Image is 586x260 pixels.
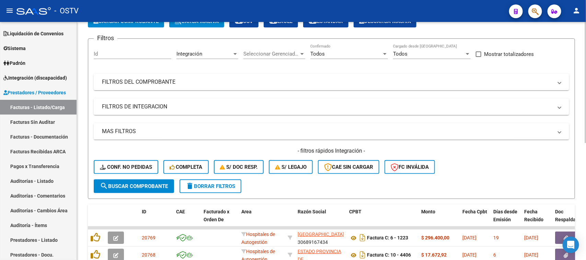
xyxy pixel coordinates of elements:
span: Conf. no pedidas [100,164,152,170]
span: Seleccionar Gerenciador [243,51,299,57]
mat-expansion-panel-header: FILTROS DE INTEGRACION [94,98,569,115]
span: Mostrar totalizadores [484,50,534,58]
span: Razón Social [298,209,326,214]
span: 20768 [142,252,156,258]
span: Fecha Cpbt [462,209,487,214]
span: CPBT [349,209,361,214]
span: [GEOGRAPHIC_DATA] [298,232,344,237]
button: FC Inválida [384,160,435,174]
mat-icon: person [572,7,581,15]
span: Hospitales de Autogestión [241,232,275,245]
button: S/ legajo [269,160,313,174]
button: S/ Doc Resp. [214,160,264,174]
span: [DATE] [524,235,538,240]
datatable-header-cell: Fecha Cpbt [460,204,491,235]
strong: Factura C: 10 - 4406 [367,252,411,258]
datatable-header-cell: CAE [173,204,201,235]
button: CAE SIN CARGAR [318,160,379,174]
button: Borrar Filtros [180,179,241,193]
span: S/ legajo [275,164,307,170]
mat-panel-title: FILTROS DEL COMPROBANTE [102,78,553,86]
span: Monto [421,209,435,214]
button: Buscar Comprobante [94,179,174,193]
datatable-header-cell: Area [239,204,285,235]
button: Conf. no pedidas [94,160,158,174]
mat-icon: search [100,182,108,190]
span: CAE SIN CARGAR [324,164,373,170]
span: [DATE] [462,252,476,258]
span: Estandar [309,18,343,24]
span: Area [241,209,252,214]
span: S/ Doc Resp. [220,164,258,170]
datatable-header-cell: Facturado x Orden De [201,204,239,235]
span: Padrón [3,59,25,67]
datatable-header-cell: Fecha Recibido [521,204,552,235]
span: Borrar Filtros [186,183,235,189]
datatable-header-cell: Días desde Emisión [491,204,521,235]
span: Todos [393,51,407,57]
strong: $ 17.672,92 [421,252,447,258]
datatable-header-cell: ID [139,204,173,235]
mat-panel-title: MAS FILTROS [102,128,553,135]
span: [DATE] [524,252,538,258]
span: Facturado x Orden De [204,209,229,222]
span: Integración (discapacidad) [3,74,67,82]
span: 6 [493,252,496,258]
strong: Factura C: 6 - 1223 [367,235,408,241]
mat-panel-title: FILTROS DE INTEGRACION [102,103,553,110]
span: [DATE] [462,235,476,240]
span: EXCEL [269,18,292,24]
i: Descargar documento [358,232,367,243]
span: Días desde Emisión [493,209,517,222]
span: 20769 [142,235,156,240]
span: - OSTV [54,3,79,19]
span: Buscar Comprobante [100,183,168,189]
span: CSV [235,18,253,24]
span: Doc Respaldatoria [555,209,586,222]
h3: Filtros [94,33,117,43]
datatable-header-cell: Razón Social [295,204,346,235]
datatable-header-cell: Monto [418,204,460,235]
mat-expansion-panel-header: MAS FILTROS [94,123,569,140]
span: Todos [310,51,325,57]
mat-icon: menu [5,7,14,15]
span: Sistema [3,45,26,52]
span: Prestadores / Proveedores [3,89,66,96]
span: CAE [176,209,185,214]
button: Completa [163,160,209,174]
div: 30689167434 [298,231,344,245]
div: Open Intercom Messenger [563,237,579,253]
strong: $ 296.400,00 [421,235,449,240]
span: 19 [493,235,499,240]
h4: - filtros rápidos Integración - [94,147,569,155]
span: Completa [170,164,203,170]
span: Liquidación de Convenios [3,30,64,37]
span: ID [142,209,146,214]
span: Fecha Recibido [524,209,543,222]
datatable-header-cell: CPBT [346,204,418,235]
span: FC Inválida [391,164,429,170]
mat-expansion-panel-header: FILTROS DEL COMPROBANTE [94,74,569,90]
span: Integración [176,51,202,57]
mat-icon: delete [186,182,194,190]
